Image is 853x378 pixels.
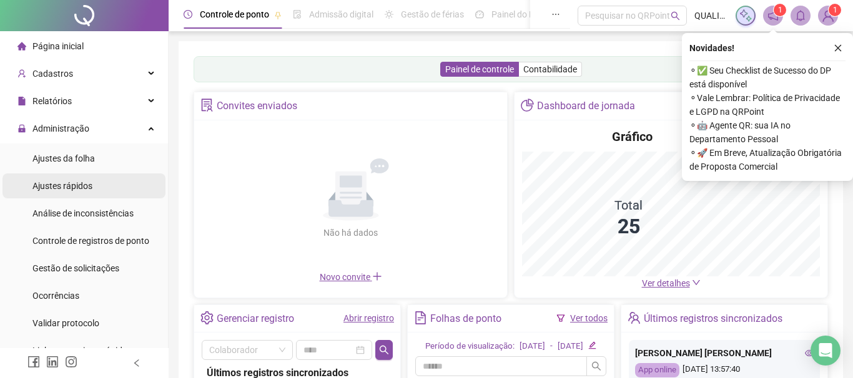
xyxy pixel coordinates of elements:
[32,318,99,328] span: Validar protocolo
[32,153,95,163] span: Ajustes da folha
[588,341,596,349] span: edit
[739,9,752,22] img: sparkle-icon.fc2bf0ac1784a2077858766a79e2daf3.svg
[65,356,77,368] span: instagram
[520,340,545,353] div: [DATE]
[32,346,127,356] span: Link para registro rápido
[475,10,484,19] span: dashboard
[217,308,294,329] div: Gerenciar registro
[689,64,846,91] span: ⚬ ✅ Seu Checklist de Sucesso do DP está disponível
[692,278,701,287] span: down
[401,9,464,19] span: Gestão de férias
[689,91,846,119] span: ⚬ Vale Lembrar: Política de Privacidade e LGPD na QRPoint
[46,356,59,368] span: linkedin
[635,346,814,360] div: [PERSON_NAME] [PERSON_NAME]
[551,10,560,19] span: ellipsis
[689,146,846,173] span: ⚬ 🚀 Em Breve, Atualização Obrigatória de Proposta Comercial
[200,311,214,324] span: setting
[570,313,608,323] a: Ver todos
[200,9,269,19] span: Controle de ponto
[32,124,89,133] span: Administração
[537,95,635,117] div: Dashboard de jornada
[32,236,149,246] span: Controle de registros de ponto
[521,99,534,112] span: pie-chart
[32,181,92,191] span: Ajustes rápidos
[372,271,382,281] span: plus
[550,340,553,353] div: -
[694,9,728,22] span: QUALITÁ MAIS
[385,10,393,19] span: sun
[767,10,779,21] span: notification
[635,363,679,377] div: App online
[17,42,26,51] span: home
[558,340,583,353] div: [DATE]
[32,69,73,79] span: Cadastros
[635,363,814,377] div: [DATE] 13:57:40
[184,10,192,19] span: clock-circle
[32,96,72,106] span: Relatórios
[309,9,373,19] span: Admissão digital
[628,311,641,324] span: team
[293,226,408,240] div: Não há dados
[833,6,837,14] span: 1
[379,345,389,355] span: search
[425,340,515,353] div: Período de visualização:
[556,314,565,322] span: filter
[32,208,134,218] span: Análise de inconsistências
[430,308,501,329] div: Folhas de ponto
[491,9,540,19] span: Painel do DP
[795,10,806,21] span: bell
[17,97,26,105] span: file
[591,361,601,371] span: search
[774,4,786,16] sup: 1
[27,356,40,368] span: facebook
[642,278,690,288] span: Ver detalhes
[32,263,119,273] span: Gestão de solicitações
[829,4,841,16] sup: Atualize o seu contato no menu Meus Dados
[612,128,653,145] h4: Gráfico
[293,10,302,19] span: file-done
[17,124,26,133] span: lock
[343,313,394,323] a: Abrir registro
[523,64,577,74] span: Contabilidade
[689,41,734,55] span: Novidades !
[642,278,701,288] a: Ver detalhes down
[274,11,282,19] span: pushpin
[445,64,514,74] span: Painel de controle
[32,41,84,51] span: Página inicial
[778,6,782,14] span: 1
[200,99,214,112] span: solution
[811,336,841,366] div: Open Intercom Messenger
[17,69,26,78] span: user-add
[644,308,782,329] div: Últimos registros sincronizados
[819,6,837,25] img: 53772
[132,359,141,367] span: left
[217,95,297,117] div: Convites enviados
[414,311,427,324] span: file-text
[320,272,382,282] span: Novo convite
[689,119,846,146] span: ⚬ 🤖 Agente QR: sua IA no Departamento Pessoal
[805,349,814,357] span: eye
[834,44,842,52] span: close
[671,11,680,21] span: search
[32,291,79,301] span: Ocorrências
